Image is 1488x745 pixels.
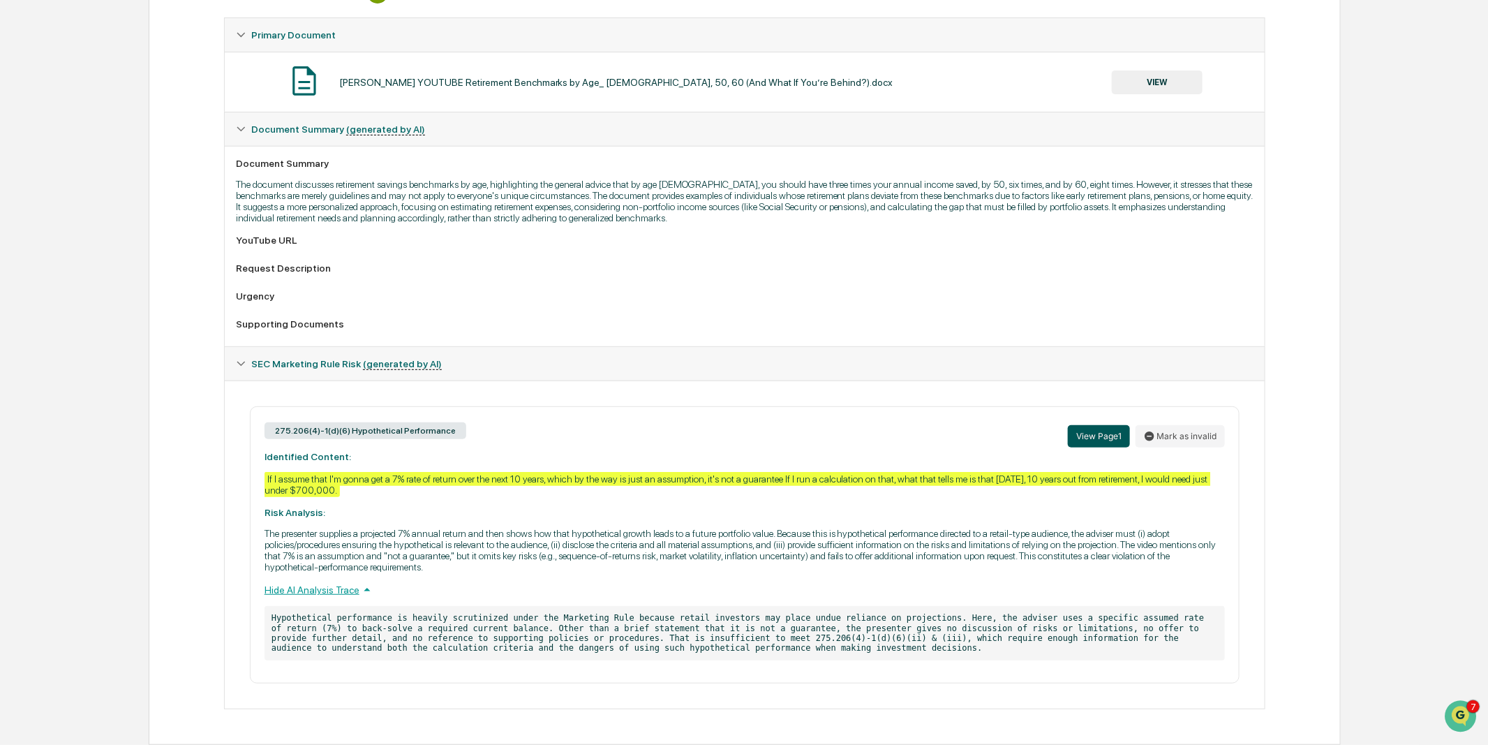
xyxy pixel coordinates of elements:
strong: Risk Analysis: [265,507,325,518]
span: [PERSON_NAME] [43,189,113,200]
img: 1746055101610-c473b297-6a78-478c-a979-82029cc54cd1 [28,190,39,201]
a: 🔎Data Lookup [8,306,94,331]
div: [PERSON_NAME] YOUTUBE Retirement Benchmarks by Age_ [DEMOGRAPHIC_DATA], 50, 60 (And What If You’r... [339,77,893,88]
span: [DATE] [124,189,152,200]
span: • [116,227,121,238]
div: SEC Marketing Rule Risk (generated by AI) [225,347,1265,381]
div: Document Summary (generated by AI) [225,112,1265,146]
span: • [116,189,121,200]
div: Start new chat [63,106,229,120]
div: Primary Document [225,18,1265,52]
a: 🖐️Preclearance [8,279,96,304]
u: (generated by AI) [363,358,442,370]
span: Pylon [139,346,169,356]
span: Preclearance [28,285,90,299]
div: 🔎 [14,313,25,324]
iframe: Open customer support [1443,699,1481,737]
span: [PERSON_NAME] [43,227,113,238]
img: Document Icon [287,64,322,98]
p: Hypothetical performance is heavily scrutinized under the Marketing Rule because retail investors... [265,606,1225,661]
div: Document Summary [236,158,1253,169]
p: The presenter supplies a projected 7% annual return and then shows how that hypothetical growth l... [265,528,1225,573]
img: 8933085812038_c878075ebb4cc5468115_72.jpg [29,106,54,131]
button: See all [216,152,254,168]
div: 🖐️ [14,286,25,297]
img: 1746055101610-c473b297-6a78-478c-a979-82029cc54cd1 [14,106,39,131]
button: Start new chat [237,110,254,127]
div: Document Summary (generated by AI) [225,146,1265,346]
div: Supporting Documents [236,318,1253,330]
div: Hide AI Analysis Trace [265,582,1225,598]
button: VIEW [1112,71,1203,94]
div: Urgency [236,290,1253,302]
p: How can we help? [14,29,254,51]
div: Past conversations [14,154,94,165]
span: Data Lookup [28,311,88,325]
span: Sep 11 [124,227,153,238]
a: 🗄️Attestations [96,279,179,304]
a: Powered byPylon [98,345,169,356]
img: Alexandra Stickelman [14,214,36,236]
span: Document Summary [251,124,425,135]
div: 🗄️ [101,286,112,297]
span: Primary Document [251,29,336,40]
div: YouTube URL [236,235,1253,246]
div: Primary Document [225,52,1265,112]
div: Document Summary (generated by AI) [225,381,1265,709]
button: View Page1 [1068,425,1130,448]
div: We're available if you need us! [63,120,192,131]
button: Mark as invalid [1136,425,1225,448]
strong: Identified Content: [265,451,351,462]
span: Attestations [115,285,173,299]
div: Request Description [236,263,1253,274]
span: SEC Marketing Rule Risk [251,358,442,369]
u: (generated by AI) [346,124,425,135]
p: The document discusses retirement savings benchmarks by age, highlighting the general advice that... [236,179,1253,223]
img: Jack Rasmussen [14,176,36,198]
div: If I assume that I'm gonna get a 7% rate of return over the next 10 years, which by the way is ju... [265,472,1210,497]
div: 275.206(4)-1(d)(6) Hypothetical Performance [265,422,466,439]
